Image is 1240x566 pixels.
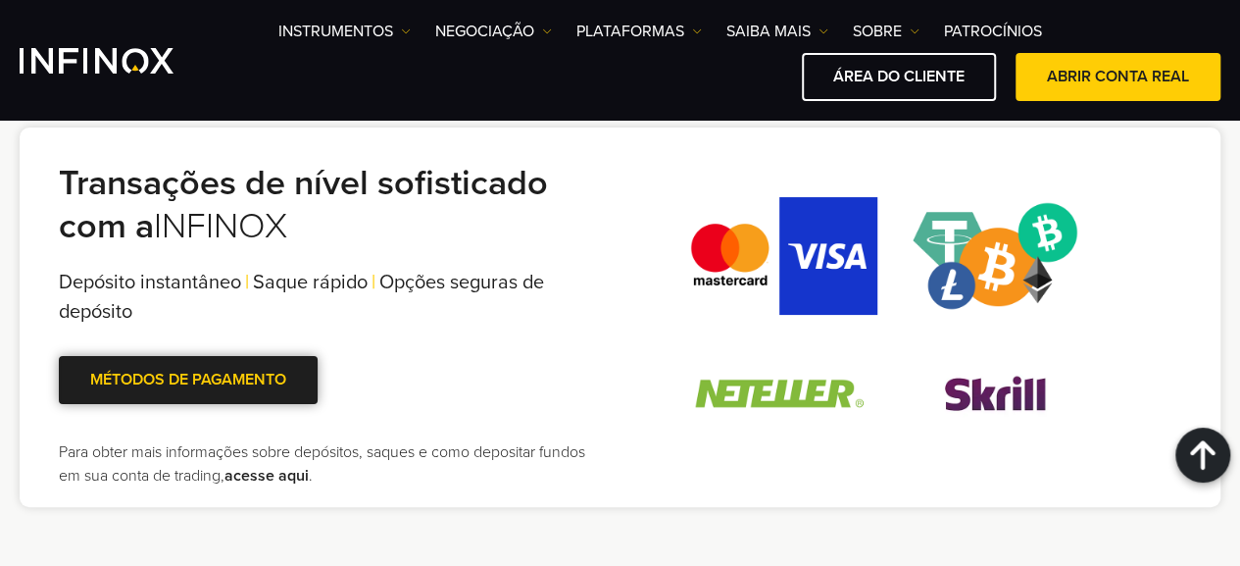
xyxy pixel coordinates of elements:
a: Patrocínios [944,20,1042,43]
span: | [372,271,375,294]
span: Depósito instantâneo [59,271,241,294]
img: credit_card.webp [681,197,877,315]
span: | [245,271,249,294]
a: PLATAFORMAS [576,20,702,43]
a: Saiba mais [726,20,828,43]
a: ABRIR CONTA REAL [1016,53,1220,101]
a: MÉTODOS DE PAGAMENTO [59,356,318,404]
a: SOBRE [853,20,919,43]
img: skrill.webp [897,334,1093,452]
strong: Transações de nível sofisticado com a [59,162,548,247]
a: acesse aqui [224,466,309,486]
img: crypto_solution.webp [897,197,1093,315]
a: INFINOX Logo [20,48,220,74]
p: Para obter mais informações sobre depósitos, saques e como depositar fundos em sua conta de tradi... [59,440,593,488]
img: neteller.webp [681,334,877,452]
a: ÁREA DO CLIENTE [802,53,996,101]
h2: INFINOX [59,162,593,248]
span: Opções seguras de depósito [59,271,544,324]
span: Saque rápido [253,271,368,294]
a: Instrumentos [278,20,411,43]
a: NEGOCIAÇÃO [435,20,552,43]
